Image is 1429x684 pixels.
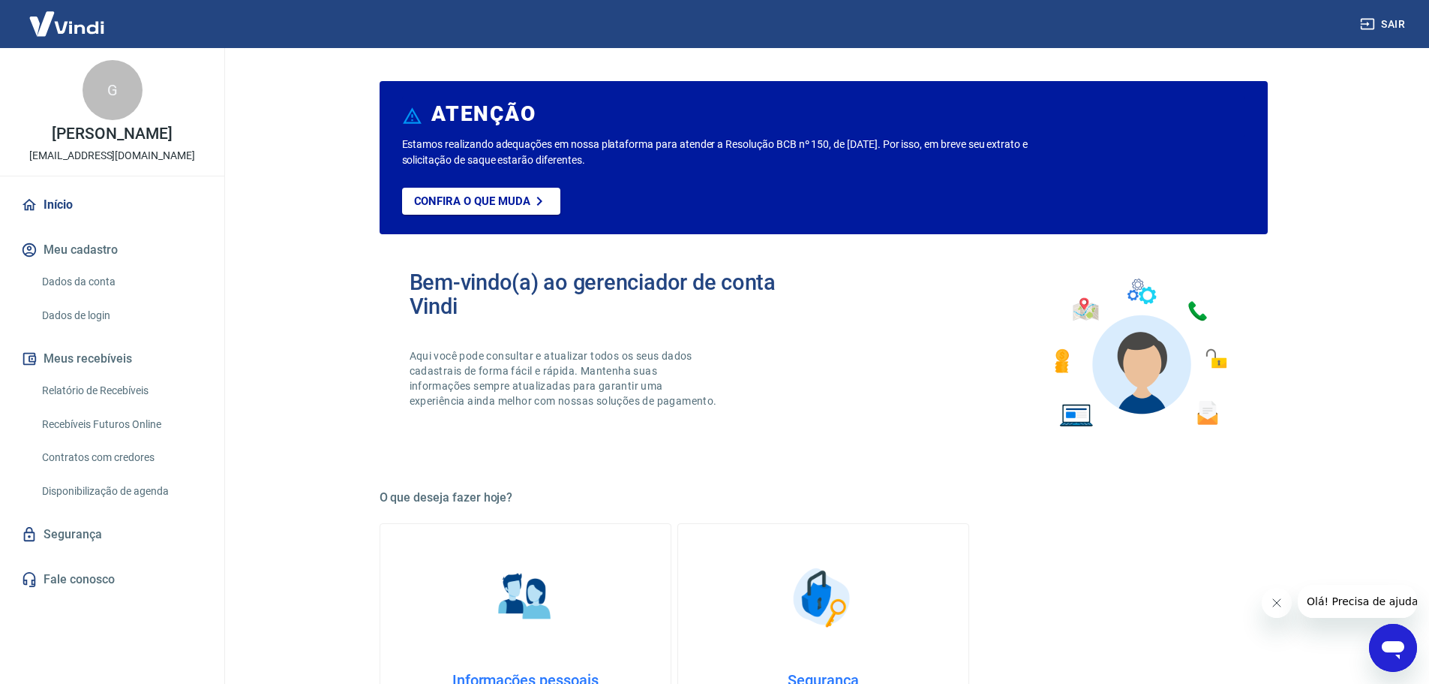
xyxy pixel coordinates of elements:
[52,126,172,142] p: [PERSON_NAME]
[18,188,206,221] a: Início
[1298,585,1417,618] iframe: Mensagem da empresa
[9,11,126,23] span: Olá! Precisa de ajuda?
[414,194,530,208] p: Confira o que muda
[36,476,206,507] a: Disponibilização de agenda
[1262,588,1292,618] iframe: Fechar mensagem
[402,137,1076,168] p: Estamos realizando adequações em nossa plataforma para atender a Resolução BCB nº 150, de [DATE]....
[18,518,206,551] a: Segurança
[380,490,1268,505] h5: O que deseja fazer hoje?
[18,563,206,596] a: Fale conosco
[36,442,206,473] a: Contratos com credores
[1357,11,1411,38] button: Sair
[18,342,206,375] button: Meus recebíveis
[1041,270,1238,436] img: Imagem de um avatar masculino com diversos icones exemplificando as funcionalidades do gerenciado...
[1369,624,1417,672] iframe: Botão para abrir a janela de mensagens
[18,234,206,267] button: Meu cadastro
[785,560,860,635] img: Segurança
[36,300,206,331] a: Dados de login
[36,409,206,440] a: Recebíveis Futuros Online
[410,348,720,408] p: Aqui você pode consultar e atualizar todos os seus dados cadastrais de forma fácil e rápida. Mant...
[36,267,206,297] a: Dados da conta
[36,375,206,406] a: Relatório de Recebíveis
[402,188,560,215] a: Confira o que muda
[83,60,143,120] div: G
[29,148,195,164] p: [EMAIL_ADDRESS][DOMAIN_NAME]
[410,270,824,318] h2: Bem-vindo(a) ao gerenciador de conta Vindi
[488,560,563,635] img: Informações pessoais
[431,107,536,122] h6: ATENÇÃO
[18,1,116,47] img: Vindi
